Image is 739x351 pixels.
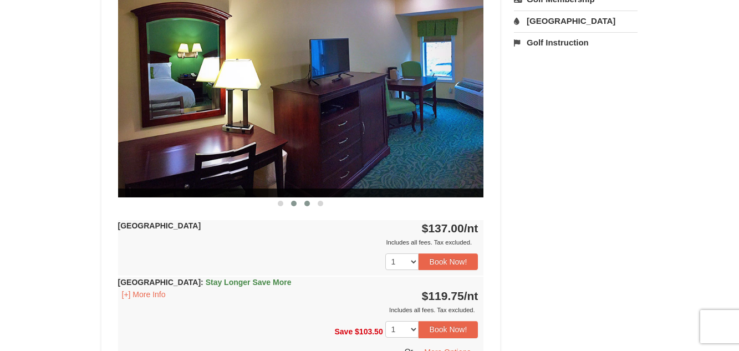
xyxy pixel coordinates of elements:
div: Includes all fees. Tax excluded. [118,304,478,316]
a: [GEOGRAPHIC_DATA] [514,11,638,31]
strong: [GEOGRAPHIC_DATA] [118,278,292,287]
span: /nt [464,222,478,235]
strong: $137.00 [422,222,478,235]
strong: [GEOGRAPHIC_DATA] [118,221,201,230]
span: $119.75 [422,289,464,302]
button: [+] More Info [118,288,170,301]
span: : [201,278,203,287]
div: Includes all fees. Tax excluded. [118,237,478,248]
span: $103.50 [355,327,383,336]
span: /nt [464,289,478,302]
a: Golf Instruction [514,32,638,53]
button: Book Now! [419,321,478,338]
span: Stay Longer Save More [206,278,292,287]
button: Book Now! [419,253,478,270]
span: Save [334,327,353,336]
